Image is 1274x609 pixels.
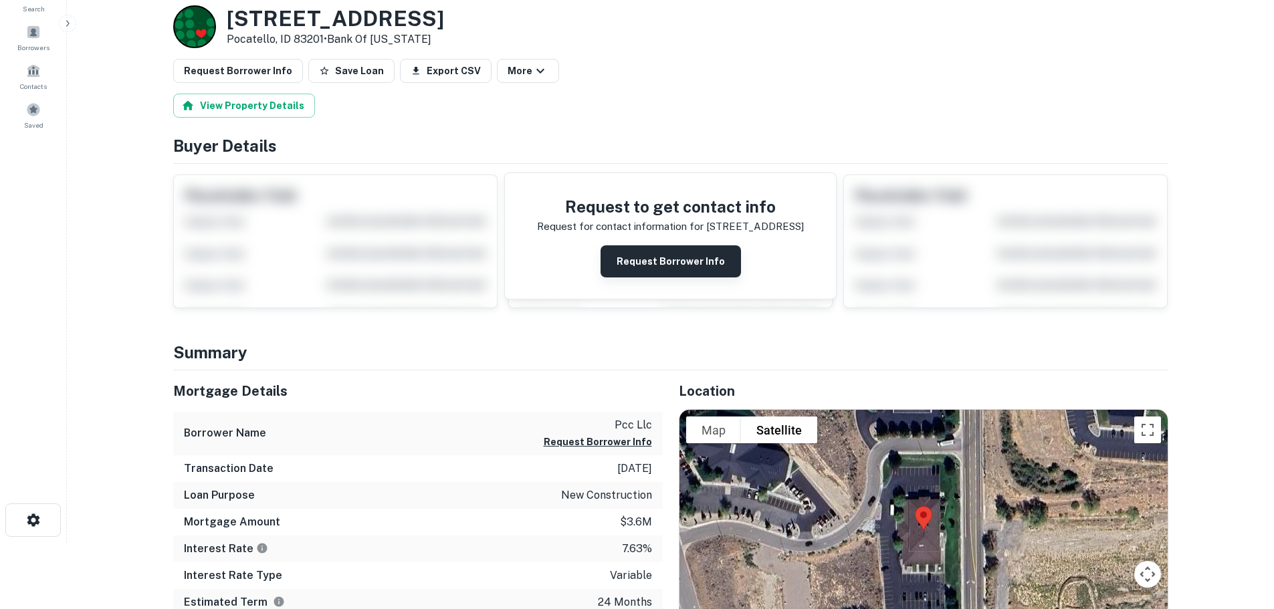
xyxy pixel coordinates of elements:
h4: Buyer Details [173,134,1168,158]
iframe: Chat Widget [1207,502,1274,566]
p: $3.6m [620,514,652,530]
h6: Transaction Date [184,461,274,477]
svg: The interest rates displayed on the website are for informational purposes only and may be report... [256,542,268,554]
p: Pocatello, ID 83201 • [227,31,444,47]
span: Contacts [20,81,47,92]
h5: Mortgage Details [173,381,663,401]
h6: Interest Rate [184,541,268,557]
a: Bank Of [US_STATE] [327,33,431,45]
button: Save Loan [308,59,395,83]
h4: Request to get contact info [537,195,804,219]
button: Request Borrower Info [544,434,652,450]
h3: [STREET_ADDRESS] [227,6,444,31]
p: new construction [561,487,652,503]
a: Saved [4,97,63,133]
p: 7.63% [622,541,652,557]
h6: Interest Rate Type [184,568,282,584]
p: [DATE] [617,461,652,477]
a: Contacts [4,58,63,94]
h5: Location [679,381,1168,401]
a: Borrowers [4,19,63,55]
button: More [497,59,559,83]
h6: Borrower Name [184,425,266,441]
p: [STREET_ADDRESS] [706,219,804,235]
button: Export CSV [400,59,492,83]
p: pcc llc [544,417,652,433]
p: Request for contact information for [537,219,704,235]
p: variable [610,568,652,584]
button: Show street map [686,416,741,443]
button: Toggle fullscreen view [1134,416,1161,443]
h4: Summary [173,340,1168,364]
h6: Loan Purpose [184,487,255,503]
button: Request Borrower Info [173,59,303,83]
h6: Mortgage Amount [184,514,280,530]
svg: Term is based on a standard schedule for this type of loan. [273,596,285,608]
button: Request Borrower Info [601,245,741,277]
span: Saved [24,120,43,130]
button: Show satellite imagery [741,416,817,443]
button: Map camera controls [1134,561,1161,588]
span: Borrowers [17,42,49,53]
span: Search [23,3,45,14]
button: View Property Details [173,94,315,118]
